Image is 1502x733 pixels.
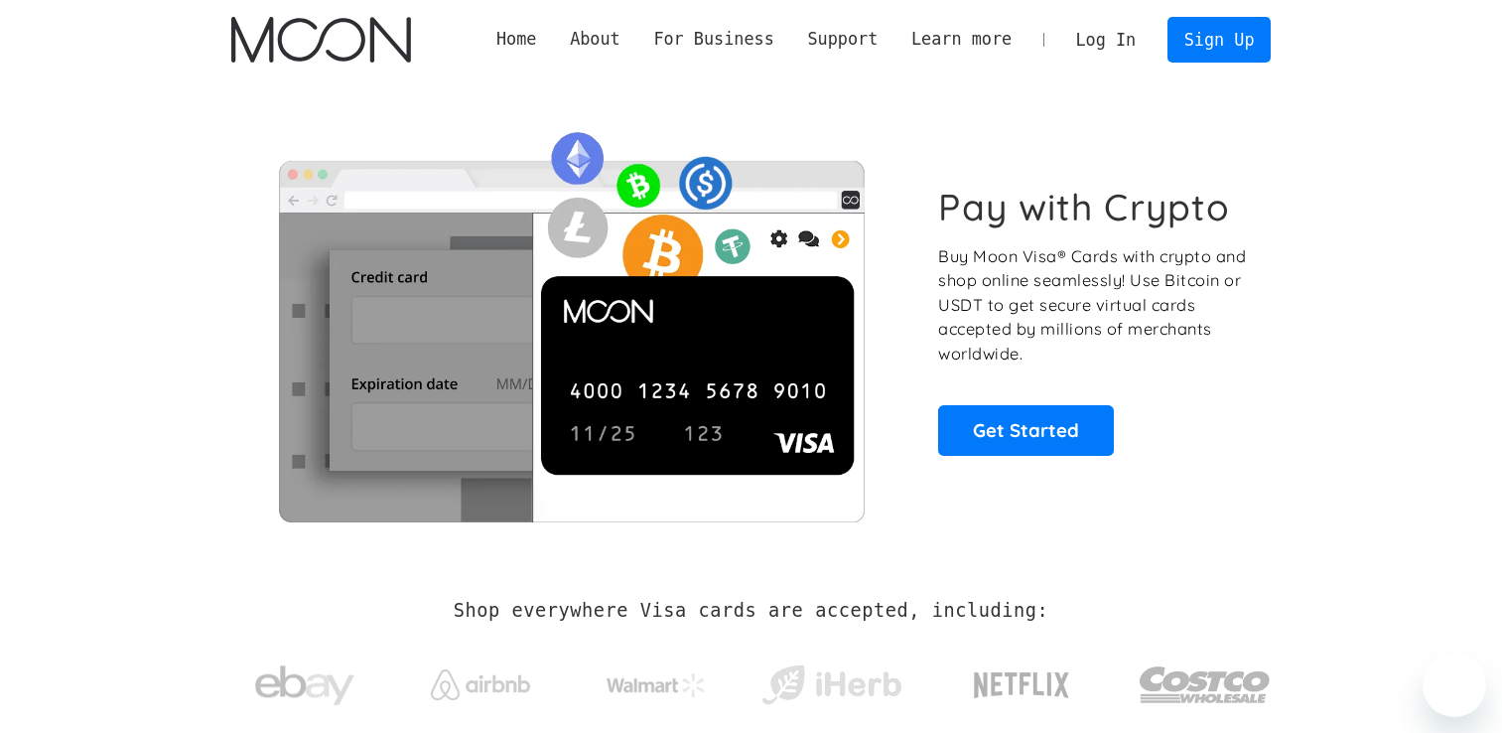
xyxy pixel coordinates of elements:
a: iHerb [757,640,905,721]
div: For Business [653,27,773,52]
a: Log In [1059,18,1153,62]
a: Netflix [933,641,1111,720]
div: About [570,27,620,52]
img: Costco [1139,648,1272,722]
a: Sign Up [1167,17,1271,62]
div: For Business [637,27,791,52]
h2: Shop everywhere Visa cards are accepted, including: [454,600,1048,622]
img: Moon Logo [231,17,411,63]
img: Netflix [972,660,1071,710]
a: home [231,17,411,63]
a: Get Started [938,405,1114,455]
img: Walmart [607,673,706,697]
iframe: Button to launch messaging window [1423,654,1486,717]
div: Support [807,27,878,52]
a: Home [479,27,553,52]
div: Learn more [911,27,1012,52]
img: ebay [255,655,354,717]
div: Support [791,27,894,52]
img: Moon Cards let you spend your crypto anywhere Visa is accepted. [231,118,911,521]
a: Costco [1139,628,1272,732]
a: ebay [231,635,379,727]
div: About [553,27,636,52]
img: Airbnb [431,669,530,700]
a: Airbnb [406,650,554,710]
a: Walmart [582,654,730,707]
p: Buy Moon Visa® Cards with crypto and shop online seamlessly! Use Bitcoin or USDT to get secure vi... [938,244,1249,366]
h1: Pay with Crypto [938,185,1230,229]
img: iHerb [757,660,905,711]
div: Learn more [894,27,1028,52]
